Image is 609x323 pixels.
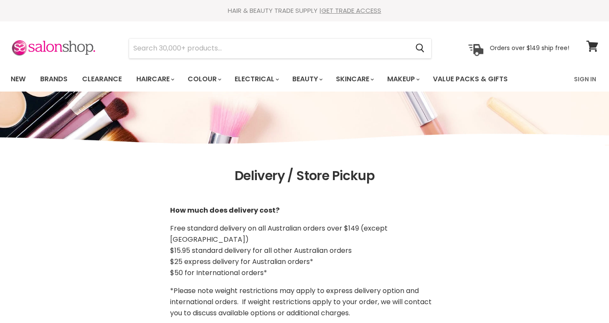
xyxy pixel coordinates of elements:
strong: How much does delivery cost? [170,205,279,215]
span: *Please note weight restrictions may apply to express delivery option and international orders. I... [170,286,432,318]
span: $25 express delivery for Australian orders* [170,257,313,267]
a: Brands [34,70,74,88]
span: Free standard delivery on all Australian orders over $149 (except [GEOGRAPHIC_DATA]) [170,223,388,244]
span: $50 for International orders* [170,268,267,278]
h1: Delivery / Store Pickup [11,169,598,184]
a: Sign In [569,70,601,88]
ul: Main menu [4,67,541,92]
a: Clearance [76,70,128,88]
form: Product [129,38,432,59]
a: New [4,70,32,88]
a: Skincare [330,70,379,88]
a: GET TRADE ACCESS [321,6,381,15]
a: Value Packs & Gifts [427,70,514,88]
p: Orders over $149 ship free! [490,44,569,52]
a: Electrical [228,70,284,88]
input: Search [129,39,409,58]
a: Colour [181,70,227,88]
button: Search [409,39,431,58]
a: Beauty [286,70,328,88]
span: $15.95 standard delivery for all other Australian orders [170,246,352,255]
a: Haircare [130,70,179,88]
a: Makeup [381,70,425,88]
